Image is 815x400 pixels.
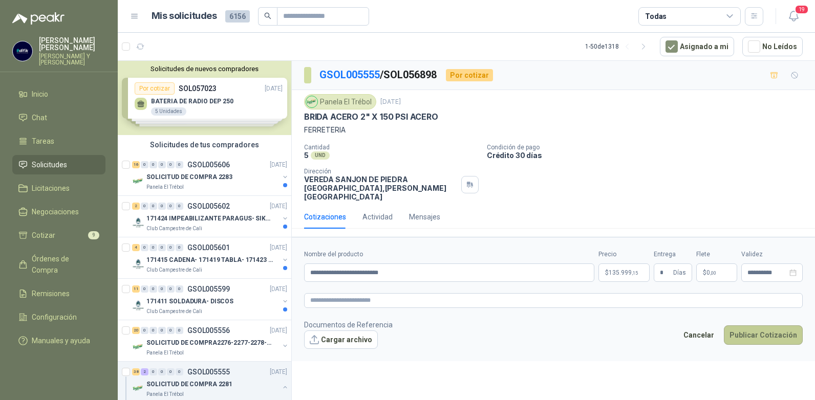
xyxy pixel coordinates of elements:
div: 0 [167,161,175,168]
a: 16 0 0 0 0 0 GSOL005606[DATE] Company LogoSOLICITUD DE COMPRA 2283Panela El Trébol [132,159,289,191]
div: 0 [149,203,157,210]
a: Solicitudes [12,155,105,174]
div: 0 [167,368,175,375]
div: 0 [158,327,166,334]
span: search [264,12,271,19]
p: [DATE] [270,326,287,336]
div: 0 [176,161,183,168]
a: Negociaciones [12,202,105,221]
span: Manuales y ayuda [32,335,90,346]
img: Logo peakr [12,12,65,25]
div: 0 [158,285,166,293]
p: Dirección [304,168,457,175]
div: 0 [167,327,175,334]
div: Solicitudes de tus compradores [118,135,291,154]
p: Club Campestre de Cali [146,266,202,274]
img: Company Logo [132,175,144,187]
button: No Leídos [742,37,803,56]
div: 0 [141,244,148,251]
button: Cancelar [678,325,720,345]
span: Solicitudes [32,159,67,170]
span: Remisiones [32,288,70,299]
button: Publicar Cotización [724,325,803,345]
p: GSOL005556 [187,327,230,334]
p: [DATE] [270,202,287,211]
p: 171424 IMPEABILIZANTE PARAGUS- SIKALASTIC [146,214,274,224]
a: Configuración [12,307,105,327]
span: Licitaciones [32,183,70,194]
p: [PERSON_NAME] Y [PERSON_NAME] [39,53,105,65]
img: Company Logo [132,258,144,270]
div: 0 [149,161,157,168]
span: ,15 [632,270,638,276]
label: Flete [696,250,737,259]
div: Cotizaciones [304,211,346,223]
a: 2 0 0 0 0 0 GSOL005602[DATE] Company Logo171424 IMPEABILIZANTE PARAGUS- SIKALASTICClub Campestre ... [132,200,289,233]
span: Días [673,264,686,281]
div: 0 [158,203,166,210]
img: Company Logo [13,41,32,61]
div: 16 [132,161,140,168]
div: 38 [132,368,140,375]
span: Chat [32,112,47,123]
div: 0 [176,203,183,210]
div: Panela El Trébol [304,94,376,109]
label: Validez [741,250,803,259]
span: 135.999 [609,270,638,276]
span: Configuración [32,312,77,323]
div: Mensajes [409,211,440,223]
label: Nombre del producto [304,250,594,259]
a: 38 2 0 0 0 0 GSOL005555[DATE] Company LogoSOLICITUD DE COMPRA 2281Panela El Trébol [132,366,289,398]
div: 0 [167,203,175,210]
div: 0 [167,244,175,251]
p: GSOL005602 [187,203,230,210]
span: 19 [795,5,809,14]
p: GSOL005599 [187,285,230,293]
p: GSOL005606 [187,161,230,168]
div: Todas [645,11,667,22]
span: Tareas [32,136,54,147]
a: Órdenes de Compra [12,249,105,280]
button: Asignado a mi [660,37,734,56]
p: BRIDA ACERO 2" X 150 PSI ACERO [304,112,438,122]
label: Entrega [654,250,692,259]
p: [DATE] [270,160,287,170]
button: Cargar archivo [304,330,378,349]
img: Company Logo [132,341,144,353]
span: Inicio [32,88,48,100]
p: Documentos de Referencia [304,319,393,330]
p: SOLICITUD DE COMPRA 2283 [146,172,232,182]
div: 0 [149,368,157,375]
div: 11 [132,285,140,293]
span: Negociaciones [32,206,79,217]
p: / SOL056898 [319,67,438,83]
a: 20 0 0 0 0 0 GSOL005556[DATE] Company LogoSOLICITUD DE COMPRA2276-2277-2278-2284-2285-Panela El T... [132,324,289,357]
div: 0 [176,285,183,293]
p: [DATE] [270,284,287,294]
p: SOLICITUD DE COMPRA 2281 [146,380,232,389]
span: Órdenes de Compra [32,253,96,276]
div: UND [311,151,330,160]
div: 0 [158,161,166,168]
div: Actividad [362,211,393,223]
div: 2 [132,203,140,210]
a: 4 0 0 0 0 0 GSOL005601[DATE] Company Logo171415 CADENA- 171419 TABLA- 171423 VARILLAClub Campestr... [132,241,289,274]
a: Cotizar9 [12,226,105,245]
span: 9 [88,231,99,239]
img: Company Logo [132,216,144,229]
div: 4 [132,244,140,251]
div: Solicitudes de nuevos compradoresPor cotizarSOL057023[DATE] BATERIA DE RADIO DEP 2505 UnidadesPor... [118,61,291,135]
p: SOLICITUD DE COMPRA2276-2277-2278-2284-2285- [146,338,274,348]
p: GSOL005601 [187,244,230,251]
img: Company Logo [306,96,317,107]
a: Inicio [12,84,105,104]
button: Solicitudes de nuevos compradores [122,65,287,73]
span: 0 [706,270,716,276]
p: 171415 CADENA- 171419 TABLA- 171423 VARILLA [146,255,274,265]
p: GSOL005555 [187,368,230,375]
div: Por cotizar [446,69,493,81]
p: Condición de pago [487,144,811,151]
div: 0 [141,285,148,293]
a: Manuales y ayuda [12,331,105,350]
img: Company Logo [132,299,144,312]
